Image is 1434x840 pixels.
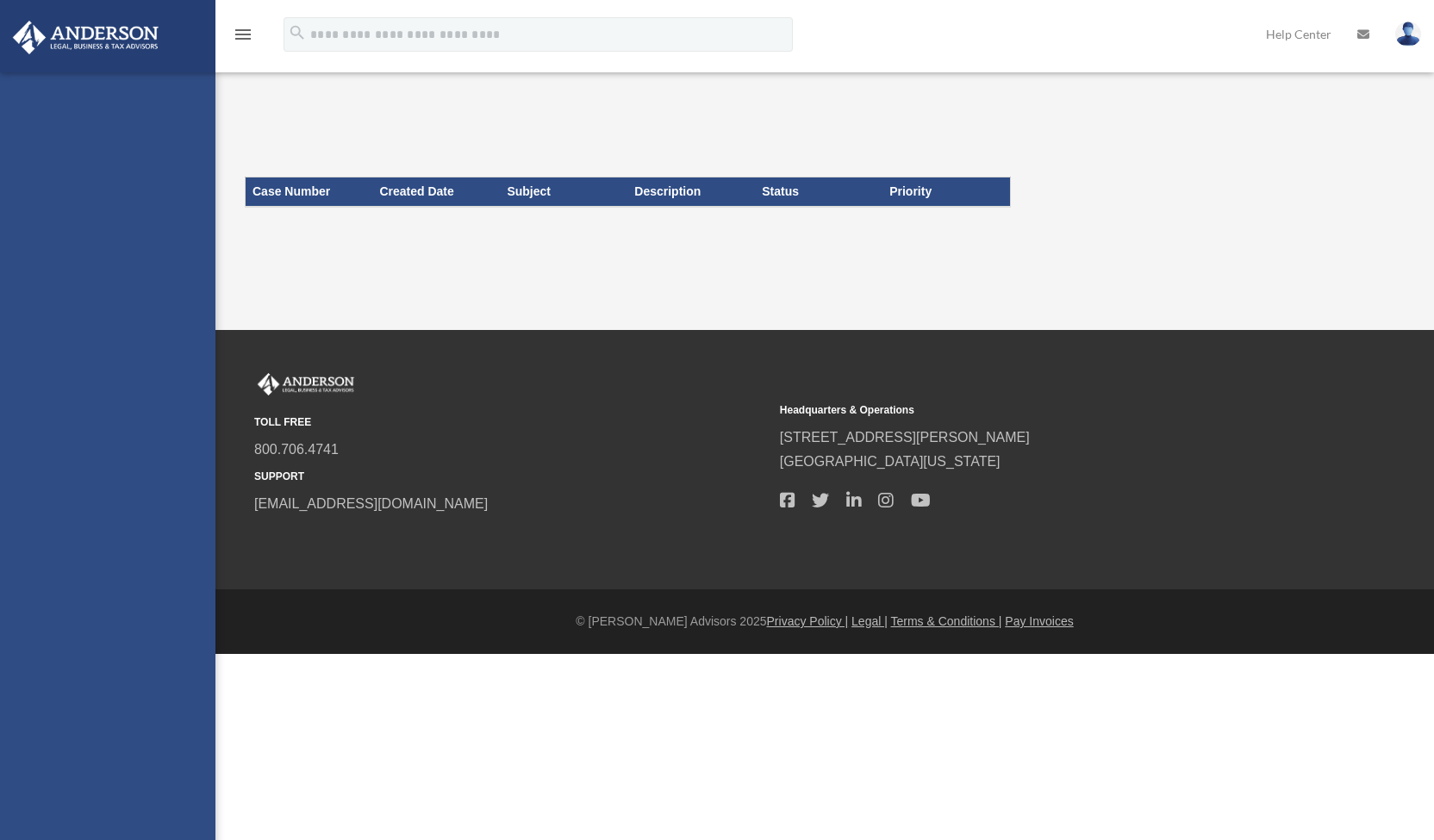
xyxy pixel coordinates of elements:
[882,177,1010,207] th: Priority
[1395,22,1421,47] img: User Pic
[500,177,627,207] th: Subject
[851,614,888,628] a: Legal |
[627,177,755,207] th: Description
[767,614,849,628] a: Privacy Policy |
[233,24,253,45] i: menu
[780,454,1001,469] a: [GEOGRAPHIC_DATA][US_STATE]
[254,373,358,395] img: Anderson Advisors Platinum Portal
[254,496,488,511] a: [EMAIL_ADDRESS][DOMAIN_NAME]
[215,611,1434,632] div: © [PERSON_NAME] Advisors 2025
[254,468,768,486] small: SUPPORT
[780,430,1030,445] a: [STREET_ADDRESS][PERSON_NAME]
[233,30,253,45] a: menu
[1005,614,1073,628] a: Pay Invoices
[755,177,882,207] th: Status
[891,614,1002,628] a: Terms & Conditions |
[288,23,307,42] i: search
[8,21,164,54] img: Anderson Advisors Platinum Portal
[254,414,768,432] small: TOLL FREE
[780,401,1294,420] small: Headquarters & Operations
[246,177,373,207] th: Case Number
[254,442,339,457] a: 800.706.4741
[372,177,500,207] th: Created Date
